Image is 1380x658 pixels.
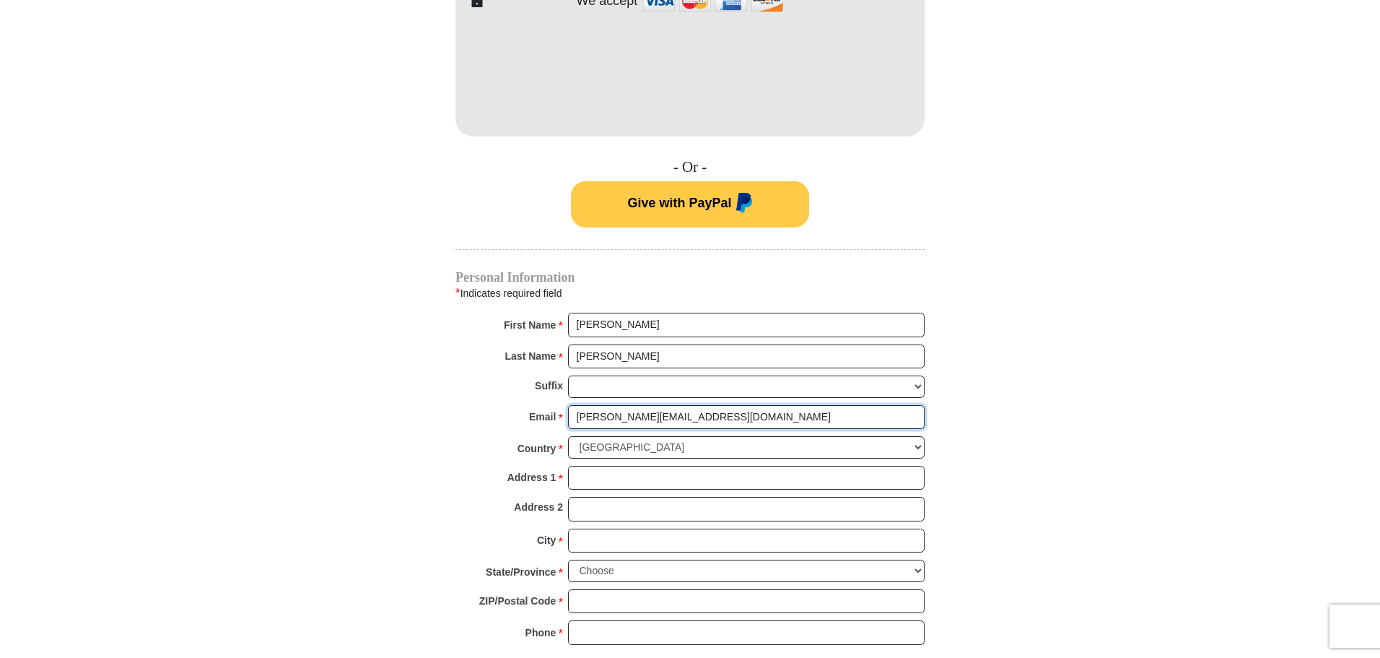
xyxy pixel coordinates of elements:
[455,272,925,283] h4: Personal Information
[486,562,556,582] strong: State/Province
[537,530,556,550] strong: City
[514,497,563,517] strong: Address 2
[517,438,556,459] strong: Country
[455,284,925,303] div: Indicates required field
[535,376,563,396] strong: Suffix
[504,315,556,335] strong: First Name
[525,623,556,643] strong: Phone
[455,158,925,176] h4: - Or -
[732,193,753,216] img: paypal
[627,196,731,210] span: Give with PayPal
[507,467,556,488] strong: Address 1
[479,591,556,611] strong: ZIP/Postal Code
[529,407,556,427] strong: Email
[571,181,809,228] button: Give with PayPal
[505,346,556,366] strong: Last Name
